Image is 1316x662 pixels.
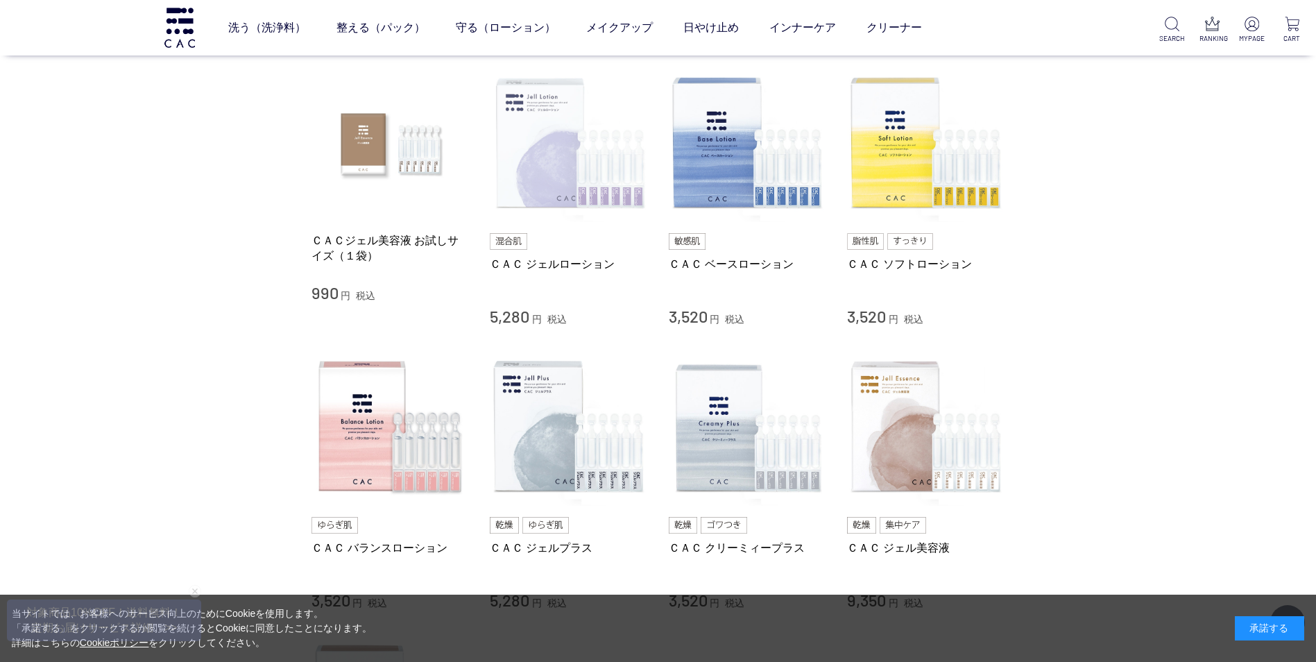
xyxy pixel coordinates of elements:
span: 円 [889,314,898,325]
a: ＣＡＣジェル美容液 お試しサイズ（１袋） [311,233,470,263]
img: ＣＡＣジェル美容液 お試しサイズ（１袋） [311,65,470,223]
p: SEARCH [1159,33,1185,44]
a: ＣＡＣ ジェルプラス [490,541,648,555]
span: 9,350 [847,590,886,610]
p: RANKING [1199,33,1225,44]
a: ＣＡＣ バランスローション [311,541,470,555]
p: CART [1279,33,1305,44]
a: 洗う（洗浄料） [228,8,306,47]
img: ゆらぎ肌 [522,517,570,534]
span: 税込 [904,314,923,325]
a: クリーナー [866,8,922,47]
a: 整える（パック） [336,8,425,47]
a: MYPAGE [1239,17,1265,44]
span: 税込 [725,314,744,325]
div: 承諾する [1235,616,1304,640]
img: ＣＡＣ クリーミィープラス [669,348,827,507]
img: ＣＡＣ ジェル美容液 [847,348,1005,507]
a: ＣＡＣ ジェルローション [490,257,648,271]
a: メイクアップ [586,8,653,47]
span: 円 [341,290,350,301]
img: ゆらぎ肌 [311,517,359,534]
img: ＣＡＣ ジェルローション [490,65,648,223]
img: logo [162,8,197,47]
img: すっきり [887,233,933,250]
a: SEARCH [1159,17,1185,44]
img: 乾燥 [847,517,876,534]
img: 脂性肌 [847,233,884,250]
img: 集中ケア [880,517,927,534]
span: 5,280 [490,306,529,326]
a: ＣＡＣ ベースローション [669,257,827,271]
a: ＣＡＣ ジェル美容液 [847,541,1005,555]
a: ＣＡＣ ソフトローション [847,257,1005,271]
a: CART [1279,17,1305,44]
a: 日やけ止め [683,8,739,47]
span: 990 [311,282,339,303]
img: ＣＡＣ バランスローション [311,348,470,507]
img: ＣＡＣ ベースローション [669,65,827,223]
span: 3,520 [669,306,708,326]
span: 3,520 [847,306,886,326]
img: 混合肌 [490,233,527,250]
img: ＣＡＣ ジェルプラス [490,348,648,507]
img: ＣＡＣ ソフトローション [847,65,1005,223]
span: 3,520 [311,590,350,610]
a: 守る（ローション） [456,8,556,47]
img: 敏感肌 [669,233,706,250]
img: 乾燥 [490,517,519,534]
img: ゴワつき [701,517,747,534]
span: 税込 [356,290,375,301]
img: 乾燥 [669,517,698,534]
span: 円 [532,314,542,325]
span: 3,520 [669,590,708,610]
a: ＣＡＣ クリーミィープラス [669,541,827,555]
p: MYPAGE [1239,33,1265,44]
a: インナーケア [769,8,836,47]
span: 5,280 [490,590,529,610]
span: 税込 [547,314,567,325]
a: RANKING [1199,17,1225,44]
span: 円 [710,314,719,325]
